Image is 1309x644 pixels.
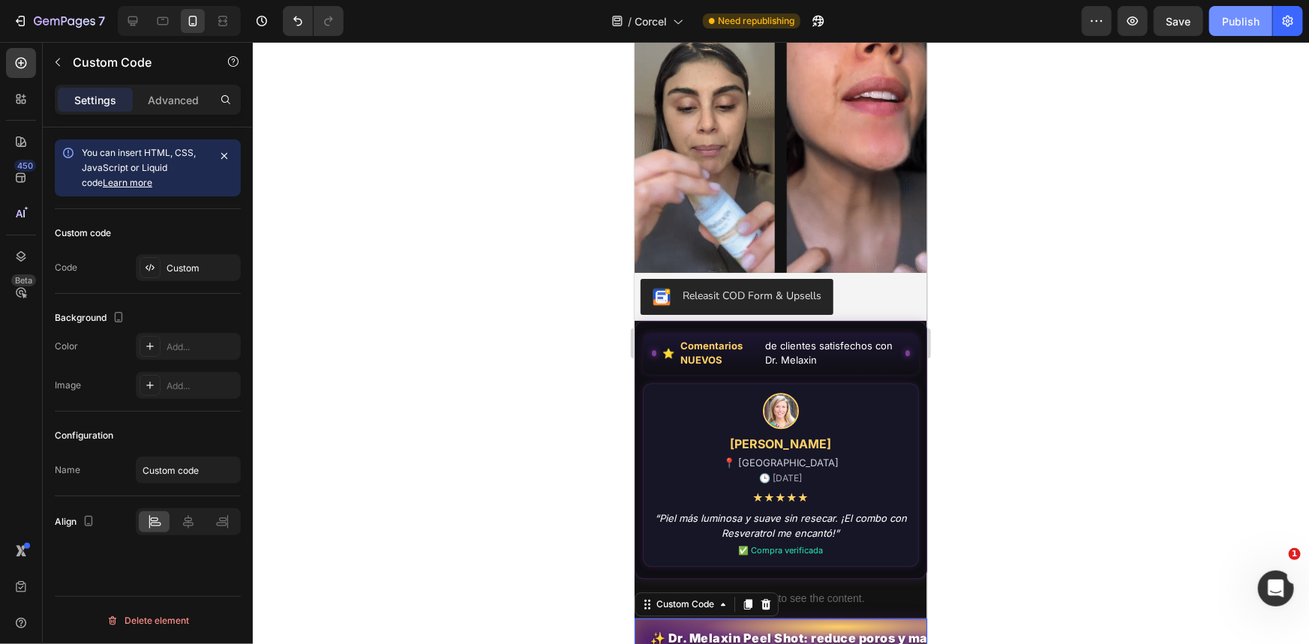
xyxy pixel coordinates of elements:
div: Add... [167,340,237,354]
div: Code [55,261,77,274]
span: Corcel [635,13,667,29]
span: Need republishing [718,14,794,28]
a: Learn more [103,177,152,188]
div: Custom code [55,226,111,240]
div: Custom Code [19,556,83,569]
b: Comentarios NUEVOS [46,297,125,326]
div: Custom [167,262,237,275]
p: Settings [74,92,116,108]
div: ✅ Compra verificada [104,502,189,515]
div: de clientes satisfechos con Dr. Melaxin [8,291,284,332]
div: Background [55,308,128,328]
div: [PERSON_NAME] [96,393,197,411]
div: 5 estrellas [119,448,175,463]
span: Save [1166,15,1191,28]
div: Color [55,340,78,353]
div: Image [55,379,81,392]
div: Undo/Redo [283,6,344,36]
div: Configuration [55,429,113,442]
span: ✨ Dr. Melaxin Peel Shot: reduce poros y marcas, aporta luminosidad [16,588,277,604]
iframe: Design area [635,42,927,644]
button: Delete element [55,609,241,633]
div: 🕒 [DATE] [125,430,168,443]
div: Beta [11,274,36,286]
button: 7 [6,6,112,36]
button: Save [1154,6,1203,36]
div: Align [55,512,98,532]
iframe: Intercom live chat [1258,571,1294,607]
button: Publish [1209,6,1272,36]
span: ⭐ [28,304,40,319]
p: Advanced [148,92,199,108]
div: Releasit COD Form & Upsells [48,246,187,262]
span: 1 [1289,548,1301,560]
span: / [628,13,632,29]
button: Releasit COD Form & Upsells [6,237,199,273]
p: Custom Code [73,53,200,71]
div: 450 [14,160,36,172]
img: Paola S. con piel luminosa gracias a Dr. Melaxin [128,351,164,387]
span: You can insert HTML, CSS, JavaScript or Liquid code [82,147,196,188]
img: CKKYs5695_ICEAE=.webp [18,246,36,264]
div: Name [55,463,80,477]
p: 7 [98,12,105,30]
div: 📍 [GEOGRAPHIC_DATA] [89,414,204,429]
div: Add... [167,379,237,393]
div: Delete element [107,612,189,630]
div: Publish [1222,13,1259,29]
div: “Piel más luminosa y suave sin resecar. ¡El combo con Resveratrol me encantó!” [18,469,275,499]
